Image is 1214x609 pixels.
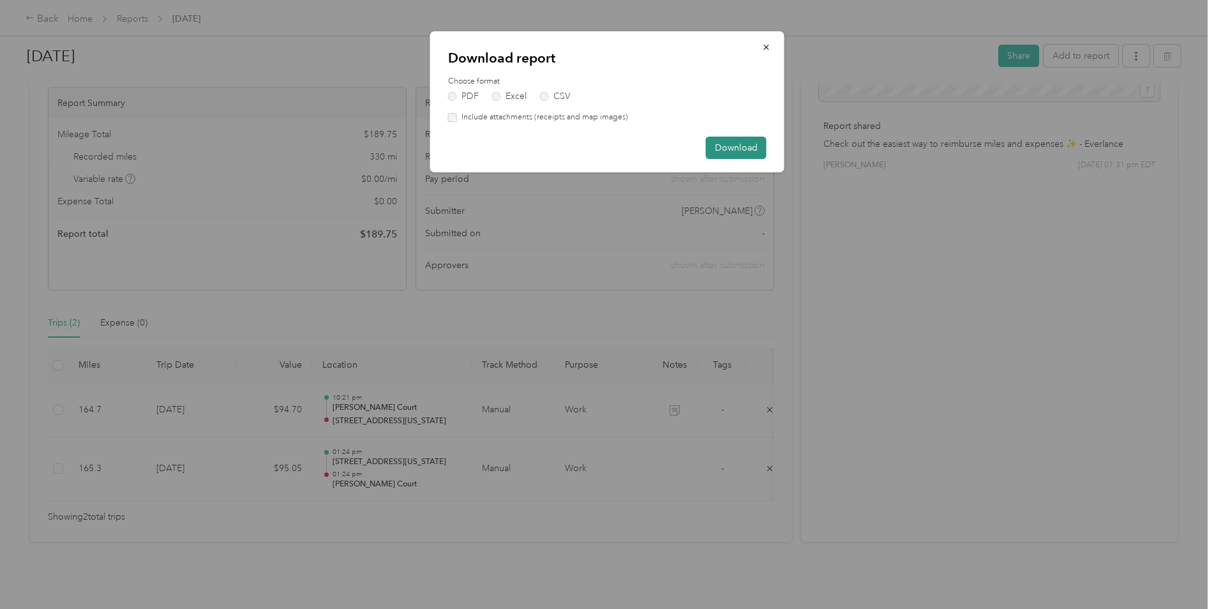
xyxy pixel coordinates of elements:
[540,92,571,101] label: CSV
[448,76,767,87] label: Choose format
[457,112,628,123] label: Include attachments (receipts and map images)
[492,92,527,101] label: Excel
[1143,538,1214,609] iframe: Everlance-gr Chat Button Frame
[448,49,767,67] p: Download report
[448,92,479,101] label: PDF
[706,137,767,159] button: Download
